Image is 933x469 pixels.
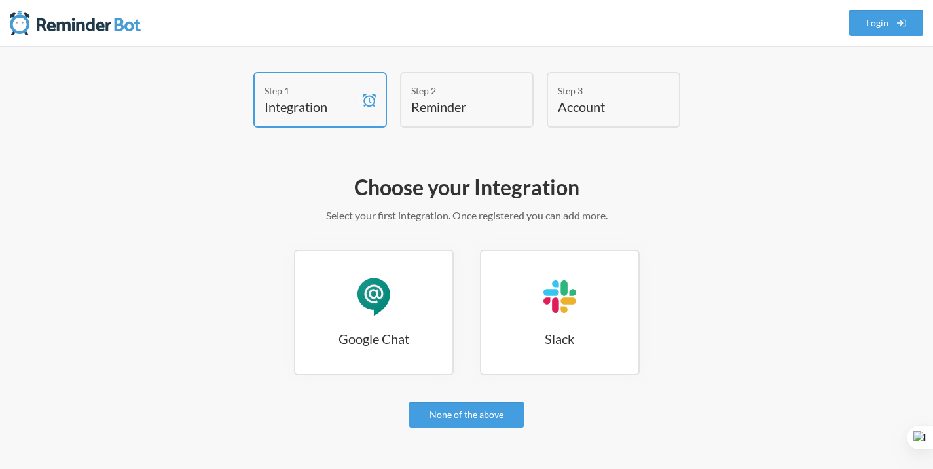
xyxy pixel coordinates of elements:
h4: Account [558,98,649,116]
h3: Google Chat [295,329,452,348]
h2: Choose your Integration [87,174,847,201]
h4: Integration [265,98,356,116]
h4: Reminder [411,98,503,116]
a: Login [849,10,924,36]
p: Select your first integration. Once registered you can add more. [87,208,847,223]
div: Step 3 [558,84,649,98]
h3: Slack [481,329,638,348]
a: None of the above [409,402,524,428]
div: Step 2 [411,84,503,98]
img: Reminder Bot [10,10,141,36]
div: Step 1 [265,84,356,98]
